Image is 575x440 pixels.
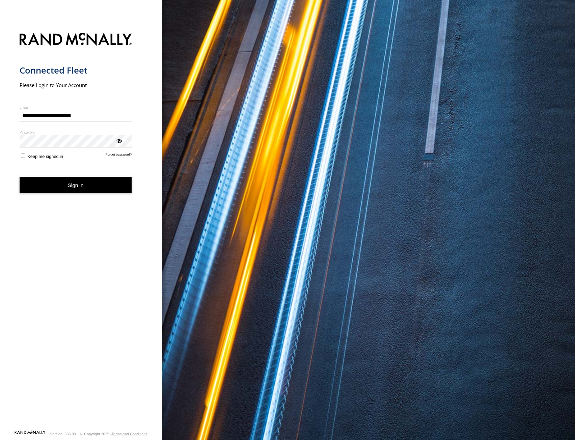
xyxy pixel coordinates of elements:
[20,31,132,49] img: Rand McNally
[20,29,143,430] form: main
[80,432,147,436] div: © Copyright 2025 -
[15,431,46,437] a: Visit our Website
[20,177,132,193] button: Sign in
[115,137,122,144] div: ViewPassword
[20,130,132,135] label: Password
[27,154,63,159] span: Keep me signed in
[106,153,132,159] a: Forgot password?
[50,432,76,436] div: Version: 306.00
[21,154,25,158] input: Keep me signed in
[20,105,132,110] label: Email
[20,82,132,88] h2: Please Login to Your Account
[20,65,132,76] h1: Connected Fleet
[112,432,147,436] a: Terms and Conditions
